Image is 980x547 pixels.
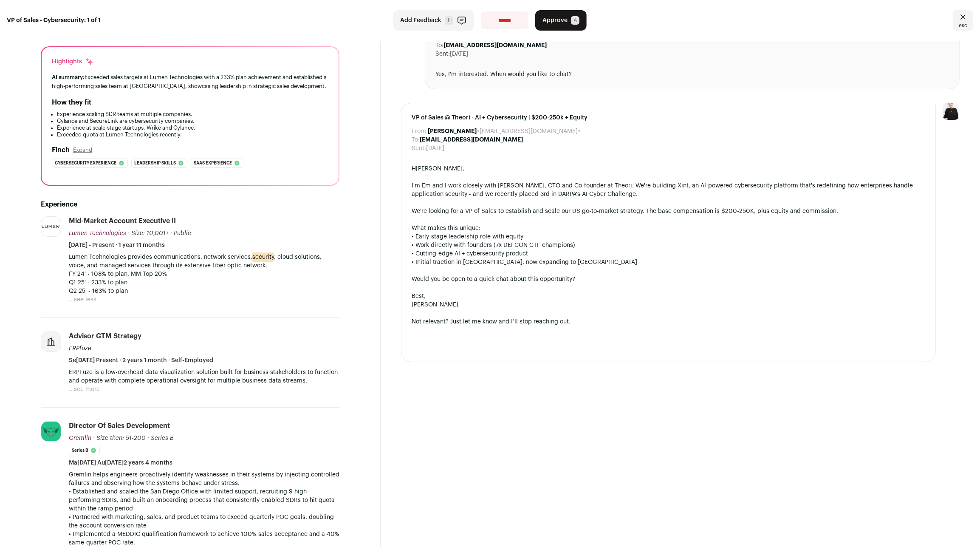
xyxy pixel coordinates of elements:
[73,147,92,153] button: Expand
[170,229,172,238] span: ·
[41,224,61,230] img: 5cd494753f64e5b673a46031807c81a880175ede24748e39b495decb3070ce47.jpg
[412,181,925,198] div: I'm Em and I work closely with [PERSON_NAME], CTO and Co-founder at Theori. We're building Xint, ...
[412,300,925,309] div: [PERSON_NAME]
[69,216,176,226] div: Mid-Market Account Executive II
[412,292,925,300] div: Best,
[69,270,339,295] p: FY 24' - 108% to plan, MM Top 20% Q1 25' - 233% to plan Q2 25' - 163% to plan
[959,22,967,29] span: esc
[147,434,149,442] span: ·
[412,275,925,283] div: Would you be open to a quick chat about this opportunity?
[953,10,973,31] a: Close
[52,74,85,80] span: AI summary:
[57,125,328,131] li: Experience at scale-stage startups, Wrike and Cylance.
[428,128,477,134] b: [PERSON_NAME]
[57,131,328,138] li: Exceeded quota at Lumen Technologies recently.
[69,295,96,304] button: ...see less
[69,230,126,236] span: Lumen Technologies
[412,224,925,232] div: What makes this unique:
[412,249,925,258] div: • Cutting-edge AI + cybersecurity product
[252,252,274,262] mark: security
[69,241,165,249] span: [DATE] - Present · 1 year 11 months
[535,10,587,31] button: Approve A
[69,356,213,365] span: Se[DATE] Present · 2 years 1 month · Self-Employed
[412,164,925,173] div: H[PERSON_NAME],
[412,241,925,249] div: • Work directly with founders (7x DEFCON CTF champions)
[542,16,568,25] span: Approve
[69,332,141,341] div: Advisor GTM Strategy
[69,385,100,394] button: ...see more
[52,97,91,108] h2: How they fit
[435,70,949,79] div: Yes, I'm interested. When would you like to chat?
[41,199,339,210] h2: Experience
[194,159,232,167] span: Saas experience
[412,232,925,241] div: • Early-stage leadership role with equity
[69,487,339,513] p: • Established and scaled the San Diego Office with limited support, recruiting 9 high-performing ...
[393,10,474,31] button: Add Feedback F
[435,41,443,50] dt: To:
[412,207,925,215] div: We're looking for a VP of Sales to establish and scale our US go-to-market strategy. The base com...
[41,332,61,351] img: company-logo-placeholder-414d4e2ec0e2ddebbe968bf319fdfe5acfe0c9b87f798d344e800bc9a89632a0.png
[151,435,174,441] span: Series B
[428,127,581,136] dd: <[EMAIL_ADDRESS][DOMAIN_NAME]>
[412,144,426,153] dt: Sent:
[571,16,579,25] span: A
[412,136,420,144] dt: To:
[412,113,925,122] span: VP of Sales @ Theori - AI + Cybersecurity | $200-250k + Equity
[134,159,176,167] span: Leadership skills
[52,145,70,155] h2: Finch
[7,16,101,25] strong: VP of Sales - Cybersecurity: 1 of 1
[69,513,339,530] p: • Partnered with marketing, sales, and product teams to exceed quarterly POC goals, doubling the ...
[69,459,172,467] span: Ma[DATE] Au[DATE]2 years 4 months
[412,127,428,136] dt: From:
[93,435,146,441] span: · Size then: 51-200
[174,230,191,236] span: Public
[412,317,925,326] div: Not relevant? Just let me know and I’ll stop reaching out.
[400,16,441,25] span: Add Feedback
[69,446,100,455] li: Series B
[445,16,453,25] span: F
[52,57,94,66] div: Highlights
[450,50,468,58] dd: [DATE]
[443,43,547,48] b: [EMAIL_ADDRESS][DOMAIN_NAME]
[412,258,925,266] div: • Initial traction in [GEOGRAPHIC_DATA], now expanding to [GEOGRAPHIC_DATA]
[41,422,61,441] img: 89df3dd7839f1f897a03133bc484f8db19d0736a580b5db3a0c7d3280a3c75d3.jpg
[69,435,91,441] span: Gremlin
[426,144,444,153] dd: [DATE]
[55,159,116,167] span: Cybersecurity experience
[435,50,450,58] dt: Sent:
[69,253,339,270] p: Lumen Technologies provides communications, network services, , cloud solutions, voice, and manag...
[69,346,91,351] span: ERPfuze
[69,368,339,385] p: ERPFuze is a low-overhead data visualization solution built for business stakeholders to function...
[52,73,328,91] div: Exceeded sales targets at Lumen Technologies with a 233% plan achievement and established a high-...
[69,530,339,547] p: • Implemented a MEDDIC qualification framework to achieve 100% sales acceptance and a 40% same-qu...
[943,103,960,120] img: 9240684-medium_jpg
[128,230,169,236] span: · Size: 10,001+
[420,137,523,143] b: [EMAIL_ADDRESS][DOMAIN_NAME]
[69,421,170,431] div: Director of Sales Development
[57,118,328,125] li: Cylance and SecureLink are cybersecurity companies.
[69,470,339,487] p: Gremlin helps engineers proactively identify weaknesses in their systems by injecting controlled ...
[57,111,328,118] li: Experience scaling SDR teams at multiple companies.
